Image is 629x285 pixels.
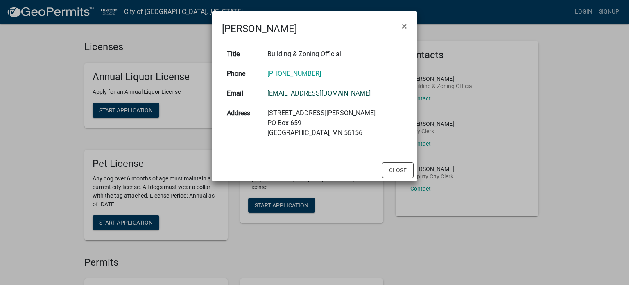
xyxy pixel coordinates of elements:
td: [STREET_ADDRESS][PERSON_NAME] PO Box 659 [GEOGRAPHIC_DATA], MN 56156 [262,103,407,143]
button: Close [382,162,414,178]
button: Close [395,15,414,38]
td: Building & Zoning Official [262,44,407,64]
span: × [402,21,407,32]
th: Email [222,84,262,103]
th: Phone [222,64,262,84]
h4: [PERSON_NAME] [222,21,297,36]
a: [PHONE_NUMBER] [267,70,321,78]
a: [EMAIL_ADDRESS][DOMAIN_NAME] [267,89,371,97]
th: Title [222,44,262,64]
th: Address [222,103,262,143]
